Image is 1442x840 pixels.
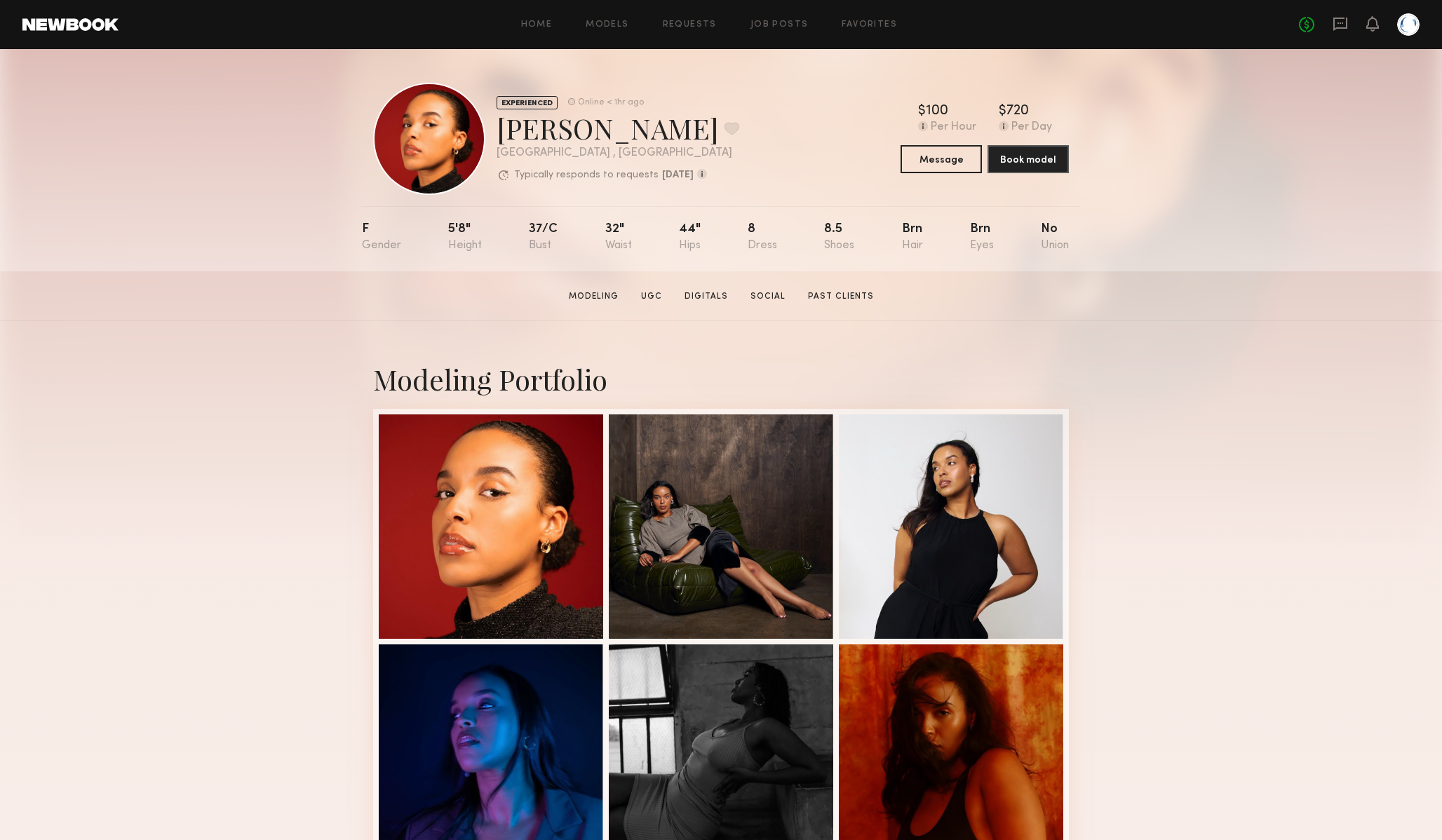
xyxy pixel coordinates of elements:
div: Per Day [1011,121,1052,134]
div: Modeling Portfolio [373,360,1069,398]
div: No [1041,223,1069,252]
div: Brn [902,223,923,252]
a: Digitals [679,290,734,303]
div: 100 [926,104,948,118]
div: 32" [605,223,632,252]
a: Past Clients [802,290,880,303]
div: Brn [970,223,994,252]
div: EXPERIENCED [497,96,558,109]
b: [DATE] [662,170,694,180]
p: Typically responds to requests [514,170,659,180]
div: $ [918,104,926,118]
a: Modeling [563,290,624,303]
div: 5'8" [448,223,482,252]
div: 37/c [529,223,558,252]
div: 44" [679,223,701,252]
a: Favorites [842,20,897,29]
button: Message [901,145,982,173]
button: Book model [988,145,1069,173]
a: Social [745,290,791,303]
a: Requests [663,20,717,29]
div: F [362,223,401,252]
div: 8 [748,223,777,252]
a: Home [521,20,553,29]
div: [GEOGRAPHIC_DATA] , [GEOGRAPHIC_DATA] [497,147,739,159]
div: 720 [1006,104,1029,118]
a: UGC [635,290,668,303]
a: Job Posts [750,20,809,29]
div: Online < 1hr ago [578,98,644,107]
div: 8.5 [824,223,854,252]
div: [PERSON_NAME] [497,109,739,147]
div: Per Hour [931,121,976,134]
div: $ [999,104,1006,118]
a: Models [586,20,628,29]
